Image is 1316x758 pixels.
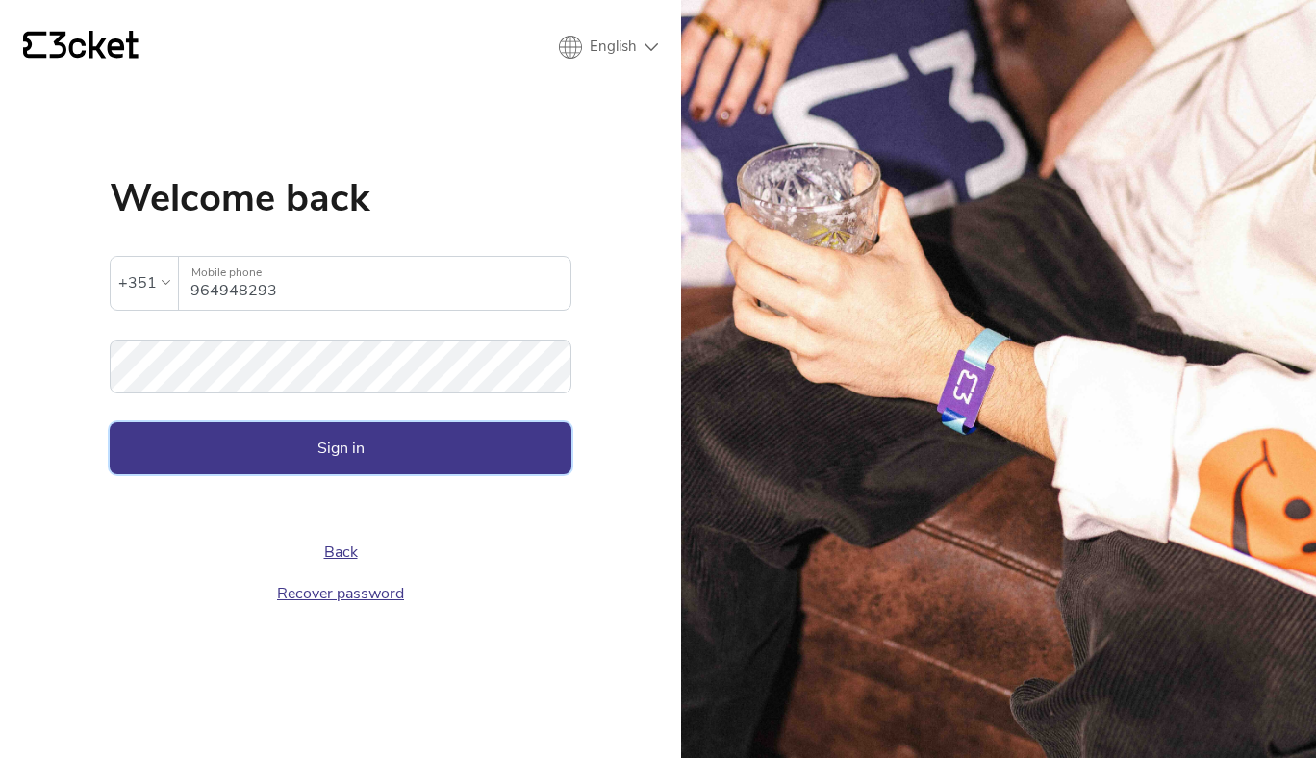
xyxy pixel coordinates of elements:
[110,340,571,371] label: Password
[118,268,157,297] div: +351
[110,422,571,474] button: Sign in
[324,542,358,563] a: Back
[23,32,46,59] g: {' '}
[190,257,570,310] input: Mobile phone
[23,31,139,63] a: {' '}
[277,583,404,604] a: Recover password
[110,179,571,217] h1: Welcome back
[179,257,570,289] label: Mobile phone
